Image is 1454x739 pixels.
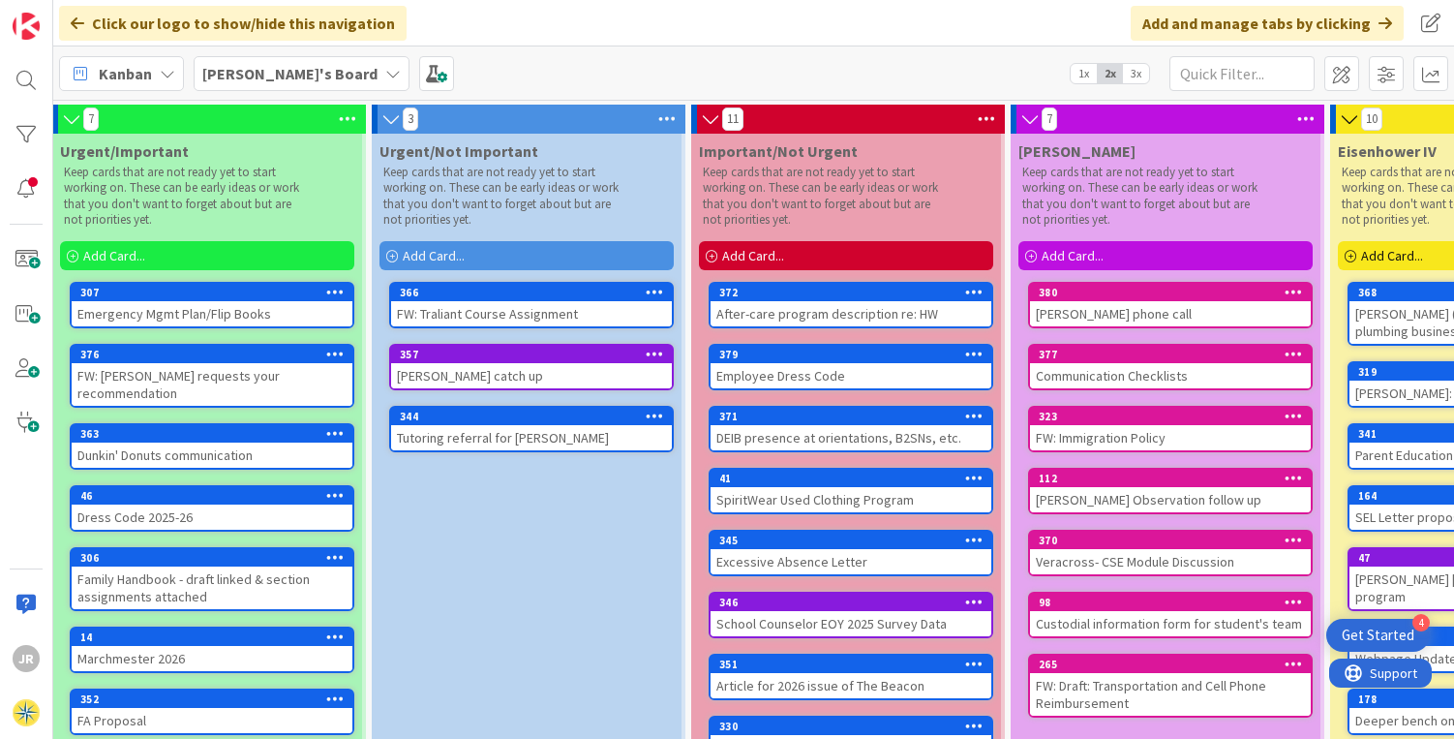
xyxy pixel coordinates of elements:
div: Click our logo to show/hide this navigation [59,6,407,41]
div: 352FA Proposal [72,691,352,733]
div: Tutoring referral for [PERSON_NAME] [391,425,672,450]
img: Visit kanbanzone.com [13,13,40,40]
div: 265 [1039,658,1311,671]
span: 7 [1042,108,1057,131]
div: Marchmester 2026 [72,646,352,671]
div: 351 [711,656,991,673]
div: Emergency Mgmt Plan/Flip Books [72,301,352,326]
span: Support [41,3,88,26]
div: [PERSON_NAME] Observation follow up [1030,487,1311,512]
div: 306Family Handbook - draft linked & section assignments attached [72,549,352,609]
div: FA Proposal [72,708,352,733]
p: Keep cards that are not ready yet to start working on. These can be early ideas or work that you ... [64,165,304,228]
div: [PERSON_NAME] phone call [1030,301,1311,326]
div: 371DEIB presence at orientations, B2SNs, etc. [711,408,991,450]
span: 3 [403,108,418,131]
div: 46 [72,487,352,505]
div: Add and manage tabs by clicking [1131,6,1404,41]
div: 377 [1039,348,1311,361]
div: 357 [391,346,672,363]
div: 376 [72,346,352,363]
div: 323FW: Immigration Policy [1030,408,1311,450]
div: 363 [80,427,352,441]
span: Urgent/Important [60,141,189,161]
div: 363 [72,425,352,443]
div: 344 [400,410,672,423]
div: 376FW: [PERSON_NAME] requests your recommendation [72,346,352,406]
div: 14Marchmester 2026 [72,629,352,671]
div: 379 [719,348,991,361]
div: 377 [1030,346,1311,363]
div: 307 [72,284,352,301]
div: Excessive Absence Letter [711,549,991,574]
div: 330 [711,718,991,735]
div: 370 [1030,532,1311,549]
div: 346School Counselor EOY 2025 Survey Data [711,594,991,636]
span: Urgent/Not Important [379,141,538,161]
div: 346 [719,596,991,609]
div: Veracross- CSE Module Discussion [1030,549,1311,574]
div: 46 [80,489,352,503]
div: 344 [391,408,672,425]
div: JR [13,645,40,672]
div: 380 [1039,286,1311,299]
p: Keep cards that are not ready yet to start working on. These can be early ideas or work that you ... [383,165,623,228]
div: SpiritWear Used Clothing Program [711,487,991,512]
div: 41 [719,472,991,485]
div: School Counselor EOY 2025 Survey Data [711,611,991,636]
div: 112[PERSON_NAME] Observation follow up [1030,470,1311,512]
input: Quick Filter... [1169,56,1315,91]
div: 14 [72,629,352,646]
div: 265 [1030,656,1311,673]
div: 366 [400,286,672,299]
div: 306 [72,549,352,567]
div: 330 [719,720,991,733]
div: 345Excessive Absence Letter [711,532,991,574]
img: avatar [13,699,40,726]
div: Employee Dress Code [711,363,991,388]
div: 379Employee Dress Code [711,346,991,388]
div: 372After-care program description re: HW [711,284,991,326]
div: 370 [1039,534,1311,547]
span: Add Card... [722,247,784,264]
div: 370Veracross- CSE Module Discussion [1030,532,1311,574]
div: 323 [1030,408,1311,425]
div: 371 [719,410,991,423]
div: 379 [711,346,991,363]
div: 352 [72,691,352,708]
div: Get Started [1342,626,1414,645]
div: 351 [719,658,991,671]
span: 2x [1097,64,1123,83]
div: Dress Code 2025-26 [72,505,352,530]
span: Add Card... [1361,247,1423,264]
div: 377Communication Checklists [1030,346,1311,388]
span: 1x [1071,64,1097,83]
div: 366FW: Traliant Course Assignment [391,284,672,326]
div: 323 [1039,410,1311,423]
div: Dunkin' Donuts communication [72,443,352,468]
div: 372 [711,284,991,301]
div: 98Custodial information form for student's team [1030,594,1311,636]
div: DEIB presence at orientations, B2SNs, etc. [711,425,991,450]
div: Open Get Started checklist, remaining modules: 4 [1326,619,1430,652]
div: 372 [719,286,991,299]
span: Add Card... [403,247,465,264]
div: 41SpiritWear Used Clothing Program [711,470,991,512]
span: Add Card... [83,247,145,264]
div: FW: Traliant Course Assignment [391,301,672,326]
div: 366 [391,284,672,301]
div: 380[PERSON_NAME] phone call [1030,284,1311,326]
div: 380 [1030,284,1311,301]
div: 306 [80,551,352,565]
div: FW: Draft: Transportation and Cell Phone Reimbursement [1030,673,1311,716]
span: 3x [1123,64,1149,83]
div: 307Emergency Mgmt Plan/Flip Books [72,284,352,326]
div: 357[PERSON_NAME] catch up [391,346,672,388]
div: Custodial information form for student's team [1030,611,1311,636]
div: Family Handbook - draft linked & section assignments attached [72,567,352,609]
div: 265FW: Draft: Transportation and Cell Phone Reimbursement [1030,656,1311,716]
div: 41 [711,470,991,487]
div: 344Tutoring referral for [PERSON_NAME] [391,408,672,450]
div: 307 [80,286,352,299]
span: Kanban [99,62,152,85]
